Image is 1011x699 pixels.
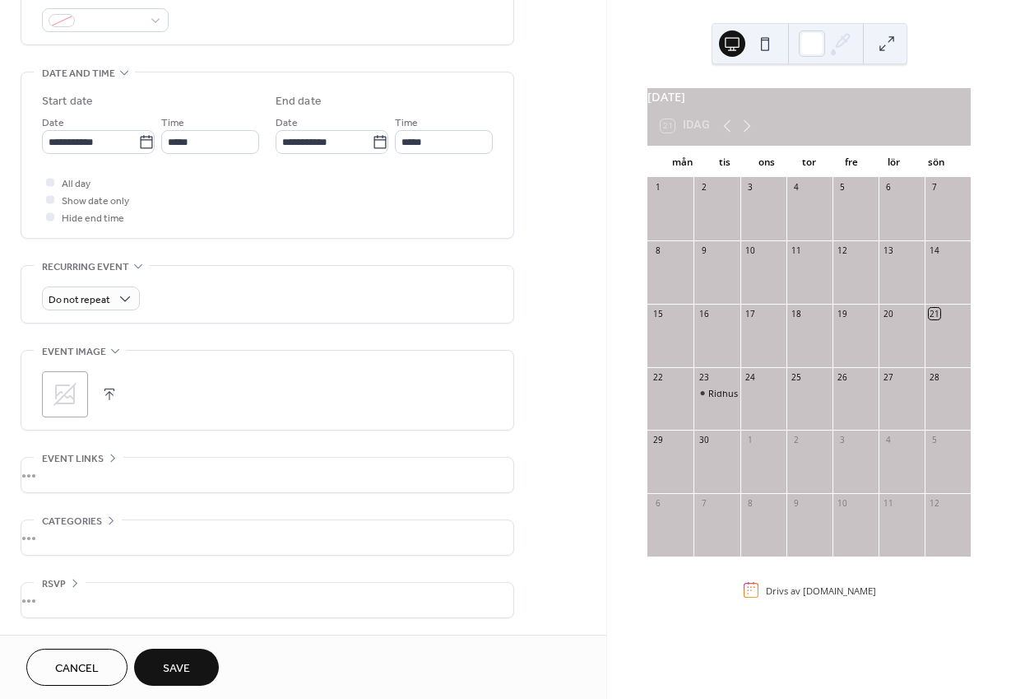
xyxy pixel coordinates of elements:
[883,308,894,319] div: 20
[652,182,664,193] div: 1
[744,498,756,510] div: 8
[745,147,788,178] div: ons
[42,114,64,132] span: Date
[929,308,940,319] div: 21
[883,182,894,193] div: 6
[21,583,513,617] div: •••
[163,660,190,678] span: Save
[788,147,831,178] div: tor
[395,114,418,132] span: Time
[791,498,802,510] div: 9
[21,520,513,555] div: •••
[744,182,756,193] div: 3
[929,182,940,193] div: 7
[652,308,664,319] div: 15
[698,182,710,193] div: 2
[698,371,710,383] div: 23
[791,308,802,319] div: 18
[837,371,848,383] div: 26
[883,371,894,383] div: 27
[161,114,184,132] span: Time
[276,114,298,132] span: Date
[929,371,940,383] div: 28
[42,259,129,276] span: Recurring event
[698,498,710,510] div: 7
[744,371,756,383] div: 24
[883,498,894,510] div: 11
[791,182,802,193] div: 4
[21,458,513,492] div: •••
[134,649,219,686] button: Save
[929,435,940,446] div: 5
[698,308,710,319] div: 16
[929,498,940,510] div: 12
[830,147,873,178] div: fre
[837,498,848,510] div: 10
[837,245,848,256] div: 12
[708,387,816,399] div: Ridhus stängt 16.00-18.30
[42,93,93,110] div: Start date
[883,245,894,256] div: 13
[42,343,106,361] span: Event image
[929,245,940,256] div: 14
[791,371,802,383] div: 25
[276,93,322,110] div: End date
[49,291,110,310] span: Do not repeat
[62,210,124,227] span: Hide end time
[837,182,848,193] div: 5
[652,498,664,510] div: 6
[652,245,664,256] div: 8
[26,649,128,686] button: Cancel
[837,308,848,319] div: 19
[883,435,894,446] div: 4
[42,450,104,468] span: Event links
[42,65,115,82] span: Date and time
[744,245,756,256] div: 10
[693,387,740,399] div: Ridhus stängt 16.00-18.30
[873,147,916,178] div: lör
[791,435,802,446] div: 2
[698,435,710,446] div: 30
[42,513,102,530] span: Categories
[55,660,99,678] span: Cancel
[766,584,876,596] div: Drivs av
[661,147,703,178] div: mån
[703,147,746,178] div: tis
[652,371,664,383] div: 22
[698,245,710,256] div: 9
[744,435,756,446] div: 1
[42,576,66,593] span: RSVP
[42,371,88,417] div: ;
[62,193,129,210] span: Show date only
[803,584,876,596] a: [DOMAIN_NAME]
[744,308,756,319] div: 17
[62,175,90,193] span: All day
[791,245,802,256] div: 11
[652,435,664,446] div: 29
[647,88,971,106] div: [DATE]
[837,435,848,446] div: 3
[915,147,958,178] div: sön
